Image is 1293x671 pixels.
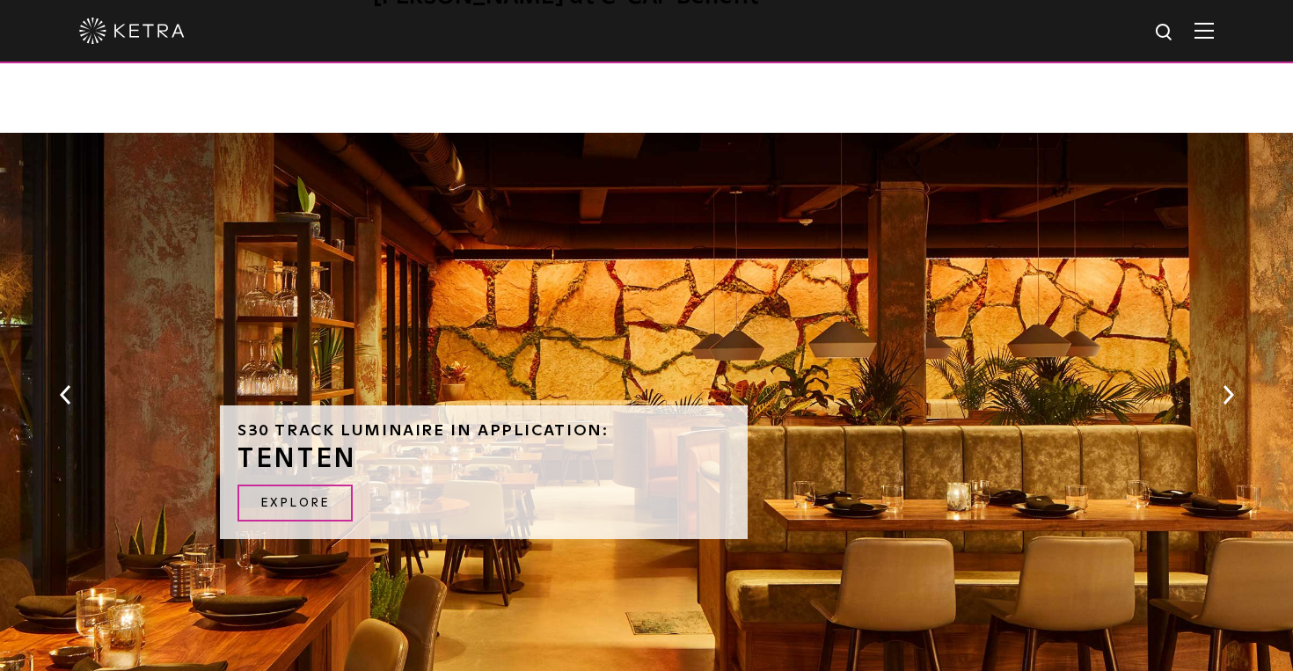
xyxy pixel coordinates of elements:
button: Previous [56,383,74,406]
h3: TENTEN [237,446,730,472]
button: Next [1219,383,1237,406]
a: Explore [237,485,353,522]
img: search icon [1154,22,1176,44]
h6: S30 Track Luminaire in Application: [237,423,730,439]
img: ketra-logo-2019-white [79,18,185,44]
img: Hamburger%20Nav.svg [1194,22,1214,39]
